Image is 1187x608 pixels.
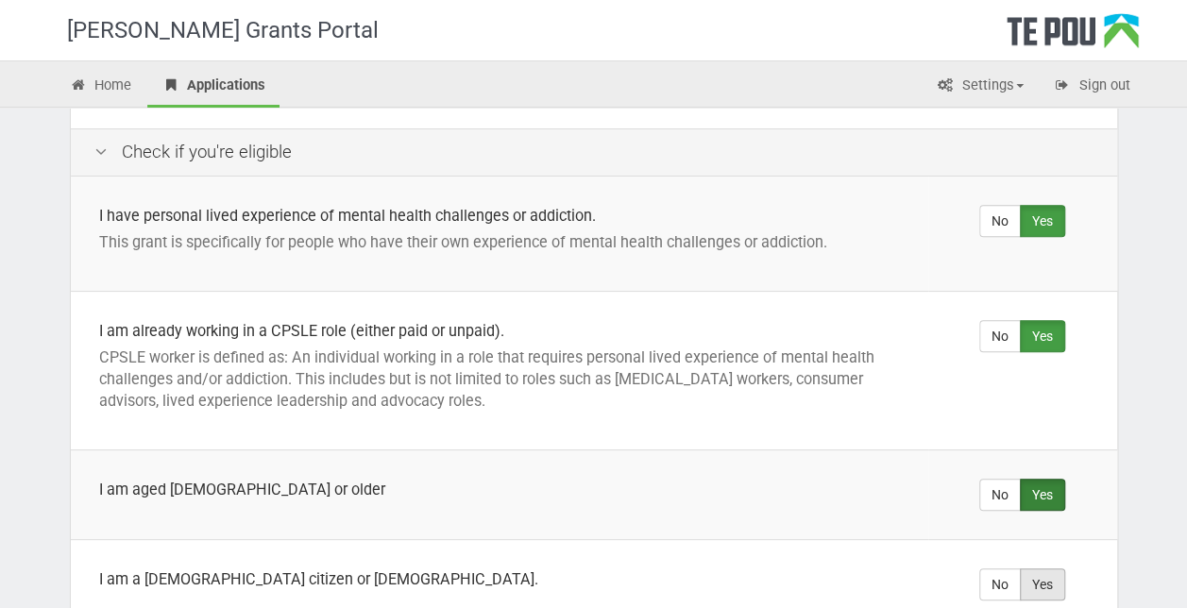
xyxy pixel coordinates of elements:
label: Yes [1020,320,1065,352]
label: Yes [1020,205,1065,237]
label: Yes [1020,479,1065,511]
a: Applications [147,66,280,108]
div: I am a [DEMOGRAPHIC_DATA] citizen or [DEMOGRAPHIC_DATA]. [99,568,900,590]
label: No [979,205,1021,237]
label: No [979,568,1021,600]
div: I am already working in a CPSLE role (either paid or unpaid). [99,320,900,342]
div: I am aged [DEMOGRAPHIC_DATA] or older [99,479,900,500]
a: Settings [923,66,1038,108]
div: I have personal lived experience of mental health challenges or addiction. [99,205,900,227]
a: Sign out [1040,66,1145,108]
div: Check if you're eligible [71,128,1117,177]
p: CPSLE worker is defined as: An individual working in a role that requires personal lived experien... [99,346,900,412]
label: No [979,479,1021,511]
label: Yes [1020,568,1065,600]
a: Home [56,66,146,108]
p: This grant is specifically for people who have their own experience of mental health challenges o... [99,231,900,253]
div: Te Pou Logo [1007,13,1139,60]
label: No [979,320,1021,352]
